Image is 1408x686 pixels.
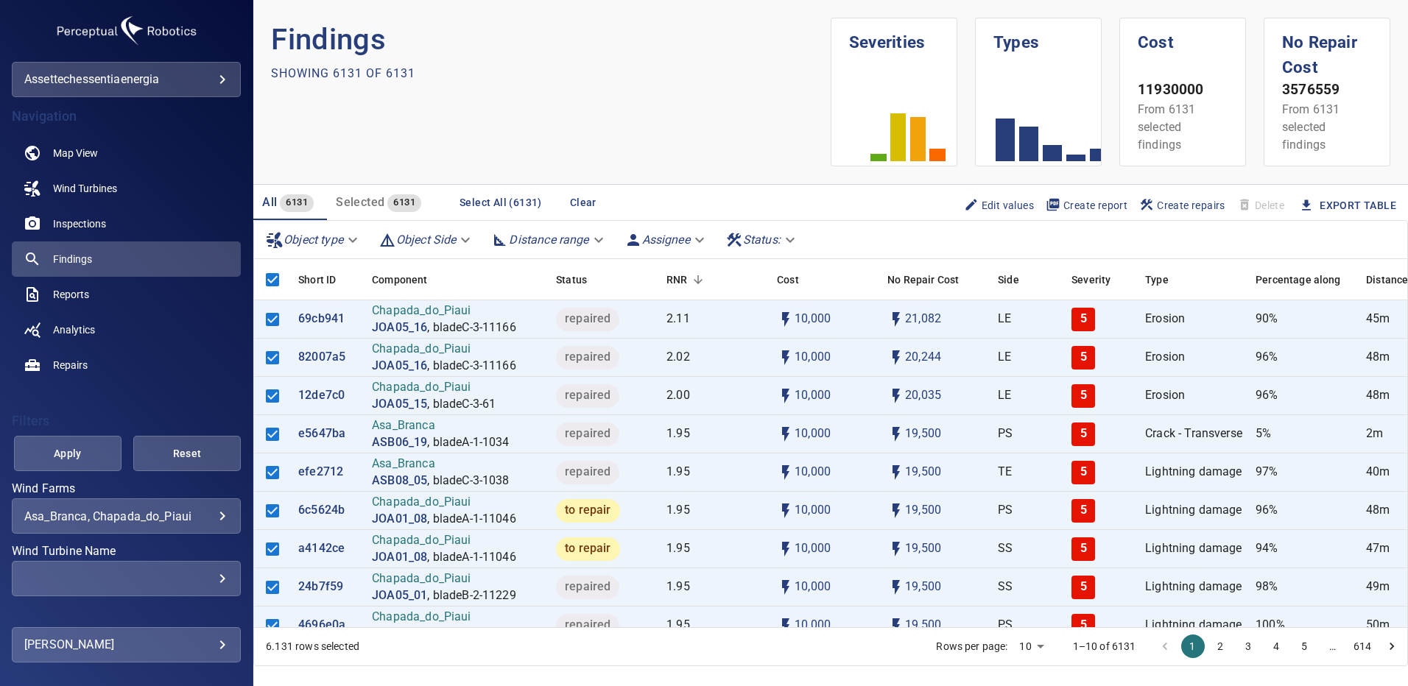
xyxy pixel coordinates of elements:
[770,259,880,300] div: Cost
[298,617,345,634] p: 4696e0a
[998,464,1012,481] p: TE
[53,216,106,231] span: Inspections
[556,540,619,557] span: to repair
[777,311,795,328] svg: Auto cost
[887,311,905,328] svg: Auto impact
[1071,259,1110,300] div: Severity
[372,532,516,549] p: Chapada_do_Piaui
[1080,387,1087,404] p: 5
[743,233,781,247] em: Status :
[998,387,1011,404] p: LE
[642,233,690,247] em: Assignee
[1080,311,1087,328] p: 5
[427,626,515,643] p: , bladeB-2-11229
[260,227,367,252] div: Object type
[1256,425,1271,442] p: 5%
[372,434,427,451] a: ASB06_19
[1145,425,1242,442] p: Crack - Transverse
[12,62,241,97] div: assettechessentiaenergia
[427,587,515,604] p: , bladeB-2-11229
[298,349,345,366] a: 82007a5
[1138,259,1248,300] div: Type
[372,303,516,319] p: Chapada_do_Piaui
[905,464,941,481] p: 19,500
[53,252,92,266] span: Findings
[795,425,831,442] p: 10,000
[556,311,619,328] span: repaired
[298,311,345,328] p: 69cb941
[905,387,941,404] p: 20,035
[1256,464,1278,481] p: 97%
[777,349,795,367] svg: Auto cost
[795,540,831,557] p: 10,000
[427,434,509,451] p: , bladeA-1-1034
[1080,579,1087,595] p: 5
[12,109,241,124] h4: Navigation
[1138,102,1195,152] span: From 6131 selected findings
[271,18,831,62] p: Findings
[1320,197,1396,215] a: Export Table
[1282,79,1372,101] p: 3576559
[905,617,941,634] p: 19,500
[427,358,515,375] p: , bladeC-3-11166
[887,502,905,520] svg: Auto impact
[372,341,516,358] p: Chapada_do_Piaui
[1040,193,1133,218] button: Create report
[12,277,241,312] a: reports noActive
[12,414,241,428] h4: Filters
[271,65,415,82] p: Showing 6131 of 6131
[1139,197,1225,213] span: Create repairs
[1013,636,1049,657] div: 10
[24,633,228,657] div: [PERSON_NAME]
[12,241,241,277] a: findings active
[659,259,770,300] div: RNR
[372,358,427,375] a: JOA05_16
[777,540,795,558] svg: Auto cost
[12,545,241,557] label: Wind Turbine Name
[372,587,427,604] p: JOA05_01
[1046,197,1127,213] span: Create report
[372,609,516,626] p: Chapada_do_Piaui
[998,617,1013,634] p: PS
[998,425,1013,442] p: PS
[372,549,427,566] a: JOA01_08
[958,193,1040,218] button: Edit values
[372,319,427,336] p: JOA05_16
[372,259,427,300] div: Component
[291,259,365,300] div: Short ID
[666,259,687,300] div: Repair Now Ratio: The ratio of the additional incurred cost of repair in 1 year and the cost of r...
[298,579,343,595] p: 24b7f59
[1138,18,1228,55] h1: Cost
[12,498,241,534] div: Wind Farms
[372,626,427,643] a: JOA05_01
[795,502,831,519] p: 10,000
[1138,79,1228,101] p: 11930000
[24,68,228,91] div: assettechessentiaenergia
[12,483,241,495] label: Wind Farms
[12,312,241,347] a: analytics noActive
[777,387,795,405] svg: Auto cost
[777,579,795,596] svg: Auto cost
[1133,193,1231,218] button: Create repairs
[998,311,1011,328] p: LE
[666,349,690,366] p: 2.02
[666,540,690,557] p: 1.95
[454,189,548,216] button: Select All (6131)
[152,445,222,463] span: Reset
[990,259,1064,300] div: Side
[12,206,241,241] a: inspections noActive
[777,464,795,481] svg: Auto cost
[53,12,200,50] img: assettechessentiaenergia-logo
[887,259,959,300] div: Projected additional costs incurred by waiting 1 year to repair. This is a function of possible i...
[298,502,345,519] a: 6c5624b
[1293,634,1317,658] button: Go to page 5
[1265,634,1289,658] button: Go to page 4
[777,259,799,300] div: The base labour and equipment costs to repair the finding. Does not include the loss of productio...
[777,502,795,520] svg: Auto cost
[12,561,241,596] div: Wind Turbine Name
[666,387,690,404] p: 2.00
[795,311,831,328] p: 10,000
